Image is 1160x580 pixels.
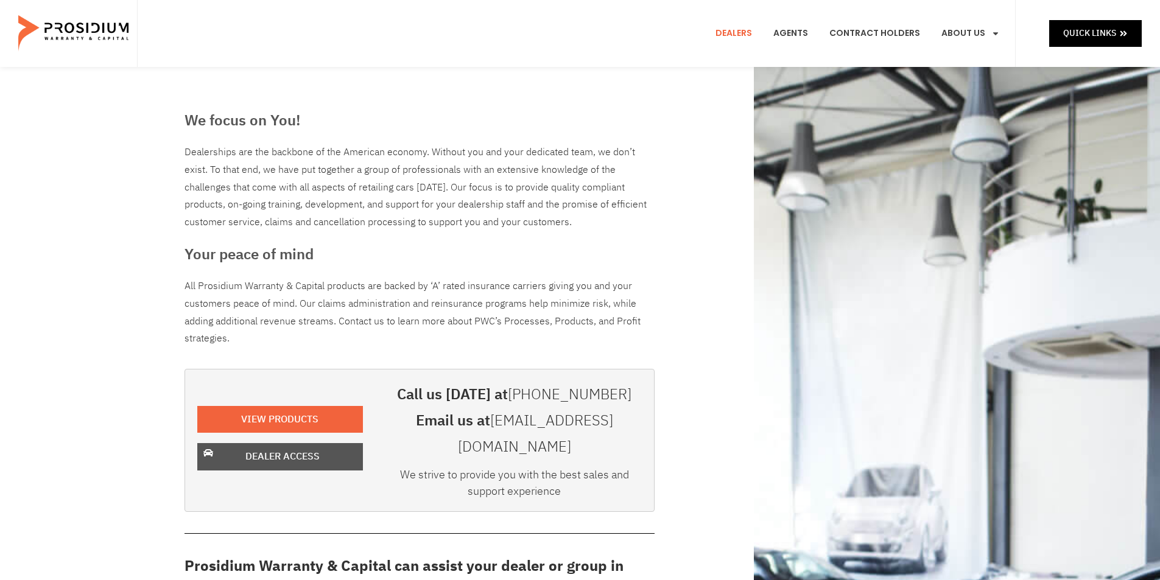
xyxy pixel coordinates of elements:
[932,11,1009,56] a: About Us
[706,11,1009,56] nav: Menu
[1063,26,1116,41] span: Quick Links
[706,11,761,56] a: Dealers
[235,1,273,10] span: Last Name
[508,383,631,405] a: [PHONE_NUMBER]
[764,11,817,56] a: Agents
[197,443,363,470] a: Dealer Access
[185,278,655,348] p: All Prosidium Warranty & Capital products are backed by ‘A’ rated insurance carriers giving you a...
[185,110,655,131] h3: We focus on You!
[185,243,655,265] h3: Your peace of mind
[387,408,642,460] h3: Email us at
[1049,20,1142,46] a: Quick Links
[185,144,655,231] div: Dealerships are the backbone of the American economy. Without you and your dedicated team, we don...
[245,448,320,466] span: Dealer Access
[241,411,318,428] span: View Products
[387,466,642,505] div: We strive to provide you with the best sales and support experience
[820,11,929,56] a: Contract Holders
[197,406,363,433] a: View Products
[458,410,613,458] a: [EMAIL_ADDRESS][DOMAIN_NAME]
[387,382,642,408] h3: Call us [DATE] at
